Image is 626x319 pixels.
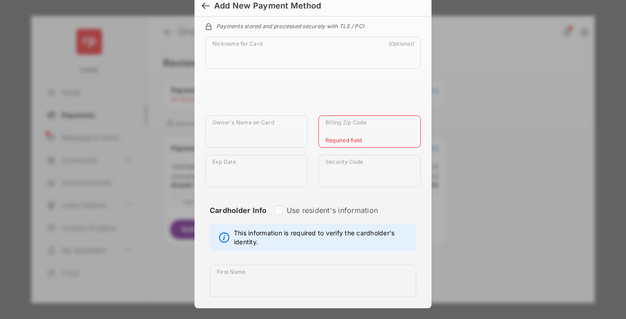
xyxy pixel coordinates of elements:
label: Use resident's information [287,206,378,215]
strong: Cardholder Info [210,206,267,231]
iframe: Credit card field [205,76,421,115]
span: This information is required to verify the cardholder's identity. [234,229,411,247]
div: Payments stored and processed securely with TLS / PCI [205,21,421,30]
div: Add New Payment Method [214,1,321,11]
